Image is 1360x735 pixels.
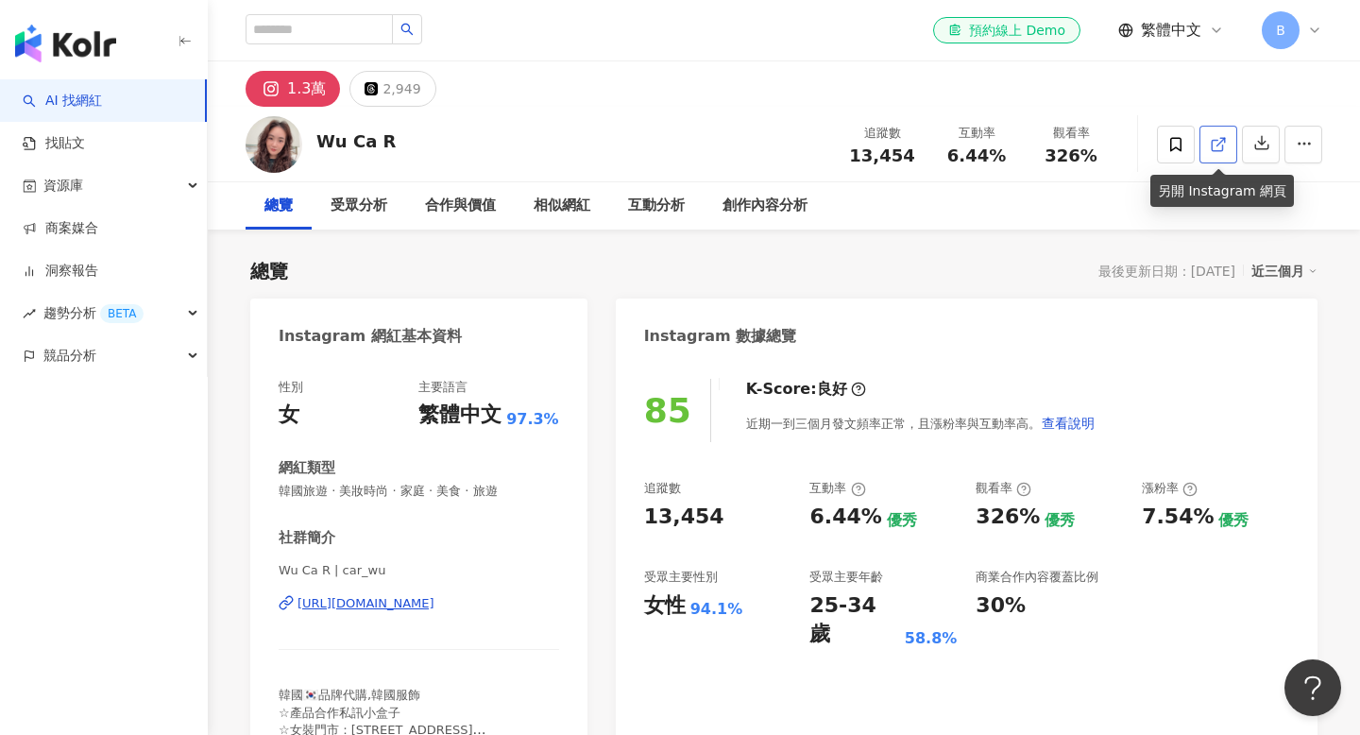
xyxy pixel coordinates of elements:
a: 洞察報告 [23,262,98,281]
div: 受眾分析 [331,195,387,217]
div: 6.44% [809,503,881,532]
div: 追蹤數 [644,480,681,497]
img: logo [15,25,116,62]
div: 優秀 [887,510,917,531]
div: Instagram 網紅基本資料 [279,326,462,347]
div: 近期一到三個月發文頻率正常，且漲粉率與互動率高。 [746,404,1096,442]
div: 優秀 [1218,510,1249,531]
button: 查看說明 [1041,404,1096,442]
div: [URL][DOMAIN_NAME] [297,595,434,612]
div: Instagram 數據總覽 [644,326,797,347]
div: 最後更新日期：[DATE] [1098,264,1235,279]
div: 繁體中文 [418,401,501,430]
span: 競品分析 [43,334,96,377]
span: 13,454 [849,145,914,165]
div: BETA [100,304,144,323]
div: 受眾主要年齡 [809,569,883,586]
a: 找貼文 [23,134,85,153]
span: 6.44% [947,146,1006,165]
div: 326% [976,503,1040,532]
div: 7.54% [1142,503,1214,532]
span: rise [23,307,36,320]
span: search [400,23,414,36]
span: B [1276,20,1285,41]
div: 另開 Instagram 網頁 [1150,175,1294,207]
div: 94.1% [690,599,743,620]
button: 2,949 [349,71,435,107]
span: 繁體中文 [1141,20,1201,41]
div: 商業合作內容覆蓋比例 [976,569,1098,586]
a: searchAI 找網紅 [23,92,102,111]
div: 85 [644,391,691,430]
span: 趨勢分析 [43,292,144,334]
div: 受眾主要性別 [644,569,718,586]
a: [URL][DOMAIN_NAME] [279,595,559,612]
div: 預約線上 Demo [948,21,1065,40]
div: 女 [279,401,299,430]
div: 互動分析 [628,195,685,217]
div: 互動率 [941,124,1012,143]
span: 326% [1045,146,1097,165]
div: 25-34 歲 [809,591,899,650]
a: 預約線上 Demo [933,17,1080,43]
div: 女性 [644,591,686,621]
div: 2,949 [382,76,420,102]
div: 總覽 [250,258,288,284]
img: KOL Avatar [246,116,302,173]
div: 互動率 [809,480,865,497]
div: 觀看率 [1035,124,1107,143]
div: Wu Ca R [316,129,396,153]
div: 良好 [817,379,847,400]
div: K-Score : [746,379,866,400]
span: 查看說明 [1042,416,1095,431]
div: 58.8% [905,628,958,649]
a: 商案媒合 [23,219,98,238]
div: 30% [976,591,1026,621]
div: 觀看率 [976,480,1031,497]
div: 13,454 [644,503,724,532]
div: 近三個月 [1251,259,1317,283]
div: 合作與價值 [425,195,496,217]
div: 優秀 [1045,510,1075,531]
div: 1.3萬 [287,76,326,102]
div: 社群簡介 [279,528,335,548]
div: 追蹤數 [846,124,918,143]
div: 主要語言 [418,379,467,396]
span: 韓國旅遊 · 美妝時尚 · 家庭 · 美食 · 旅遊 [279,483,559,500]
div: 網紅類型 [279,458,335,478]
div: 創作內容分析 [722,195,807,217]
div: 總覽 [264,195,293,217]
span: Wu Ca R | car_wu [279,562,559,579]
div: 漲粉率 [1142,480,1198,497]
div: 性別 [279,379,303,396]
span: 97.3% [506,409,559,430]
iframe: Help Scout Beacon - Open [1284,659,1341,716]
span: 資源庫 [43,164,83,207]
button: 1.3萬 [246,71,340,107]
div: 相似網紅 [534,195,590,217]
